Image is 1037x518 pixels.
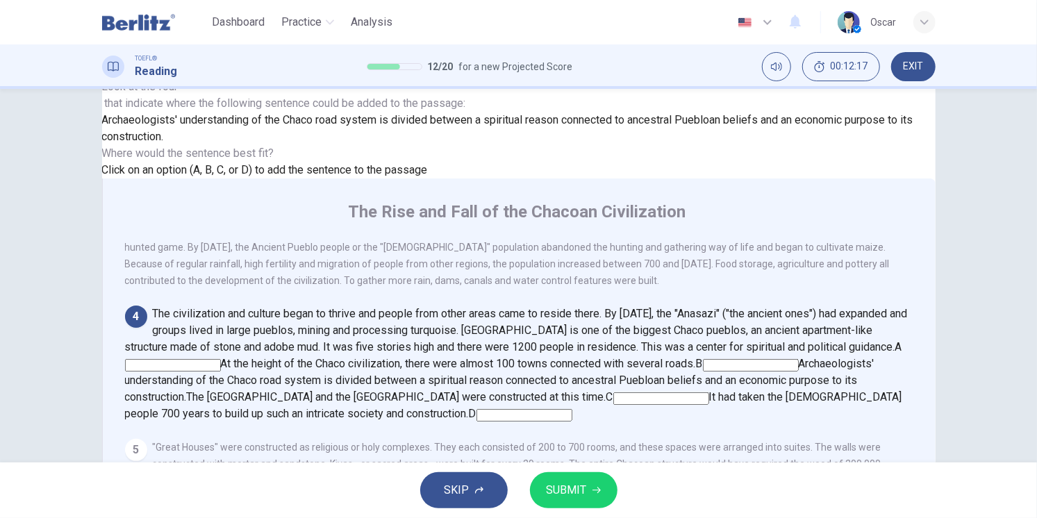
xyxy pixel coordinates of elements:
button: Dashboard [206,10,270,35]
span: Practice [281,14,322,31]
span: At the height of the Chaco civilization, there were almost 100 towns connected with several roads. [221,357,696,370]
span: The first population of the region, the Archaic-Early Basketmaker people, were nomadic hunter-gat... [125,208,913,286]
span: 12 / 20 [428,58,454,75]
button: Analysis [345,10,398,35]
span: Archaeologists' understanding of the Chaco road system is divided between a spiritual reason conn... [125,357,874,403]
div: Oscar [871,14,897,31]
div: Mute [762,52,791,81]
a: Berlitz Latam logo [102,8,207,36]
span: SKIP [445,481,470,500]
span: Dashboard [212,14,265,31]
img: en [736,17,754,28]
span: Analysis [351,14,392,31]
h1: Reading [135,63,178,80]
span: Archaeologists' understanding of the Chaco road system is divided between a spiritual reason conn... [102,113,913,143]
button: SUBMIT [530,472,617,508]
button: 00:12:17 [802,52,880,81]
button: Practice [276,10,340,35]
img: Profile picture [838,11,860,33]
span: A [895,340,902,353]
span: D [469,407,476,420]
span: Where would the sentence best fit? [102,147,277,160]
h4: The Rise and Fall of the Chacoan Civilization [349,201,686,223]
img: Berlitz Latam logo [102,8,175,36]
div: 4 [125,306,147,328]
div: Hide [802,52,880,81]
span: The civilization and culture began to thrive and people from other areas came to reside there. By... [125,307,908,353]
span: C [606,390,613,403]
span: The [GEOGRAPHIC_DATA] and the [GEOGRAPHIC_DATA] were constructed at this time. [187,390,606,403]
button: SKIP [420,472,508,508]
span: TOEFL® [135,53,158,63]
span: "Great Houses" were constructed as religious or holy complexes. They each consisted of 200 to 700... [125,442,881,486]
span: for a new Projected Score [459,58,573,75]
span: SUBMIT [547,481,587,500]
span: 00:12:17 [831,61,868,72]
span: Click on an option (A, B, C, or D) to add the sentence to the passage [102,163,428,176]
span: EXIT [903,61,923,72]
div: 5 [125,439,147,461]
span: Look at the four that indicate where the following sentence could be added to the passage: [102,78,936,112]
span: B [696,357,703,370]
button: EXIT [891,52,936,81]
